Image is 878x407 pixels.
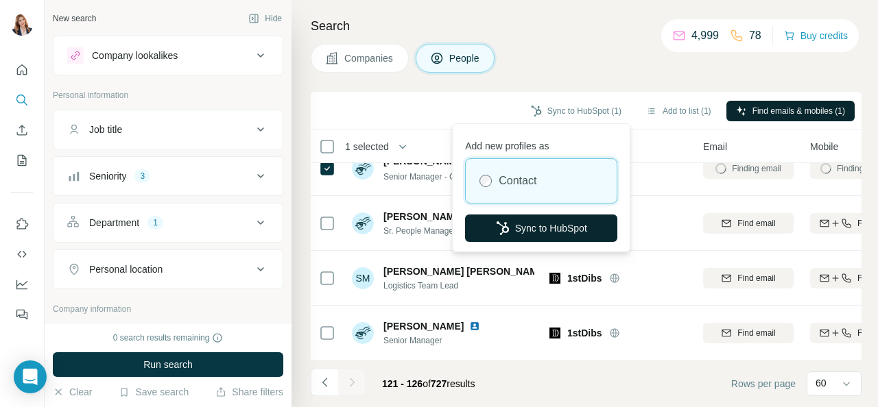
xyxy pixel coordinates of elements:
span: Find emails & mobiles (1) [752,105,845,117]
button: Enrich CSV [11,118,33,143]
div: 3 [134,170,150,182]
label: Contact [499,173,536,189]
button: Search [11,88,33,112]
div: 0 search results remaining [113,332,224,344]
button: Use Surfe on LinkedIn [11,212,33,236]
div: Department [89,216,139,230]
span: Logistics Team Lead [383,280,534,292]
button: Share filters [215,385,283,399]
img: Avatar [352,212,374,234]
span: [PERSON_NAME] [PERSON_NAME] [383,264,547,278]
div: 1 [147,217,163,229]
button: Company lookalikes [54,39,283,72]
button: Personal location [54,253,283,286]
button: Buy credits [784,26,848,45]
button: Department1 [54,206,283,239]
div: SM [352,267,374,289]
button: Hide [239,8,292,29]
button: Seniority3 [54,160,283,193]
span: Find email [737,327,775,339]
button: Quick start [11,58,33,82]
button: Add to list (1) [637,101,721,121]
button: Run search [53,352,283,377]
h4: Search [311,16,862,36]
button: Find email [703,213,794,234]
button: Sync to HubSpot [465,214,617,242]
span: Find email [737,272,775,284]
span: 121 - 126 [382,378,423,389]
p: Personal information [53,89,283,101]
p: Add new profiles as [465,134,617,153]
span: [PERSON_NAME] [383,319,464,333]
span: Sr. People Manager [383,225,497,237]
button: Job title [54,113,283,146]
div: Personal location [89,262,163,276]
button: Clear [53,385,92,399]
span: 1 selected [345,140,389,153]
button: Dashboard [11,272,33,297]
button: Save search [119,385,189,399]
img: Avatar [352,322,374,344]
button: Navigate to previous page [311,369,338,396]
span: Senior Manager - Client Services [383,172,504,182]
span: [PERSON_NAME] [383,210,464,223]
button: Find email [703,268,794,288]
span: Email [703,140,727,153]
img: Logo of 1stDibs [549,273,560,284]
div: Job title [89,123,122,136]
span: Companies [344,51,394,65]
img: LinkedIn logo [469,321,480,332]
div: Company lookalikes [92,49,178,62]
span: Mobile [810,140,838,153]
span: Run search [143,358,193,371]
button: Find email [703,323,794,343]
div: Seniority [89,169,126,183]
p: 4,999 [691,27,719,44]
span: Rows per page [731,377,796,391]
button: Feedback [11,302,33,327]
img: Avatar [352,158,374,180]
img: Logo of 1stDibs [549,328,560,338]
span: results [382,378,475,389]
p: 60 [816,376,827,390]
img: Avatar [11,14,33,36]
span: People [449,51,481,65]
span: Senior Manager [383,334,497,347]
button: Sync to HubSpot (1) [521,101,631,121]
span: 727 [431,378,447,389]
div: New search [53,12,96,25]
button: Use Surfe API [11,242,33,267]
span: 1stDibs [567,271,602,285]
button: Find emails & mobiles (1) [726,101,855,121]
span: of [423,378,431,389]
p: Company information [53,303,283,315]
span: 1stDibs [567,326,602,340]
span: Find email [737,217,775,230]
p: 78 [749,27,761,44]
button: My lists [11,148,33,173]
div: Open Intercom Messenger [14,360,47,393]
